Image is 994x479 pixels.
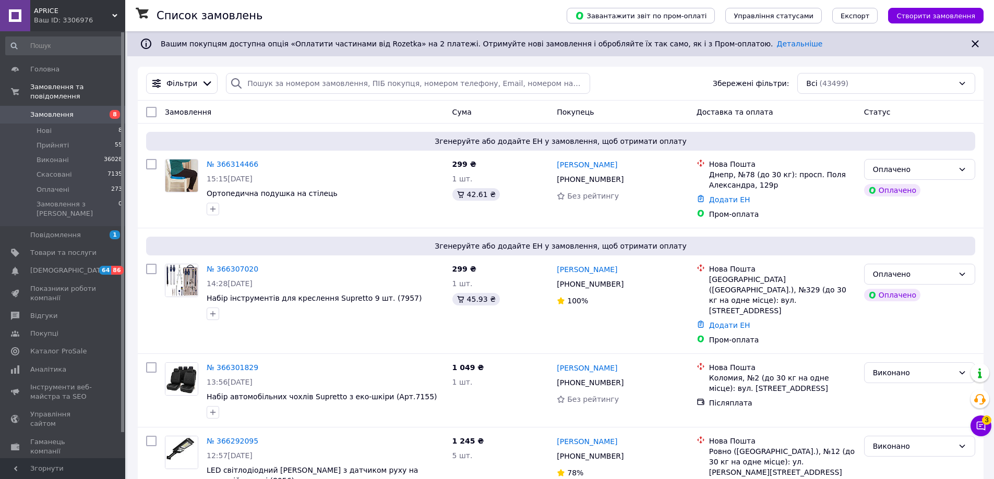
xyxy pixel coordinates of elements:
[165,108,211,116] span: Замовлення
[165,264,198,297] img: Фото товару
[207,437,258,445] a: № 366292095
[34,16,125,25] div: Ваш ID: 3306976
[30,266,107,275] span: [DEMOGRAPHIC_DATA]
[567,297,588,305] span: 100%
[165,362,198,396] a: Фото товару
[111,185,122,194] span: 273
[982,415,991,425] span: 3
[207,451,253,460] span: 12:57[DATE]
[873,367,954,378] div: Виконано
[452,265,476,273] span: 299 ₴
[452,363,484,372] span: 1 049 ₴
[709,159,856,169] div: Нова Пошта
[709,335,856,345] div: Пром-оплата
[207,265,258,273] a: № 366307020
[104,155,122,165] span: 36028
[118,200,122,218] span: 0
[110,230,120,239] span: 1
[841,12,870,20] span: Експорт
[226,73,590,94] input: Пошук за номером замовлення, ПІБ покупця, номером телефону, Email, номером накладної
[709,169,856,190] div: Днепр, №78 (до 30 кг): просп. Поля Александра, 129р
[557,264,617,275] a: [PERSON_NAME]
[709,373,856,394] div: Коломия, №2 (до 30 кг на одне місце): вул. [STREET_ADDRESS]
[452,108,472,116] span: Cума
[30,110,74,119] span: Замовлення
[832,8,878,23] button: Експорт
[896,12,975,20] span: Створити замовлення
[709,398,856,408] div: Післяплата
[161,40,822,48] span: Вашим покупцям доступна опція «Оплатити частинами від Rozetka» на 2 платежі. Отримуйте нові замов...
[567,469,583,477] span: 78%
[111,266,123,275] span: 86
[165,264,198,297] a: Фото товару
[864,289,920,301] div: Оплачено
[37,141,69,150] span: Прийняті
[30,65,59,74] span: Головна
[157,9,262,22] h1: Список замовлень
[971,415,991,436] button: Чат з покупцем3
[165,436,198,469] a: Фото товару
[452,188,500,201] div: 42.61 ₴
[207,189,338,198] a: Ортопедична подушка на стілець
[30,248,97,257] span: Товари та послуги
[30,230,81,240] span: Повідомлення
[567,192,619,200] span: Без рейтингу
[452,160,476,168] span: 299 ₴
[709,436,856,446] div: Нова Пошта
[37,185,69,194] span: Оплачені
[873,164,954,175] div: Оплачено
[878,11,984,19] a: Створити замовлення
[709,195,750,204] a: Додати ЕН
[557,363,617,373] a: [PERSON_NAME]
[709,264,856,274] div: Нова Пошта
[873,268,954,280] div: Оплачено
[30,365,66,374] span: Аналітика
[207,378,253,386] span: 13:56[DATE]
[30,347,87,356] span: Каталог ProSale
[820,79,848,88] span: (43499)
[30,82,125,101] span: Замовлення та повідомлення
[30,284,97,303] span: Показники роботи компанії
[555,277,626,291] div: [PHONE_NUMBER]
[37,126,52,136] span: Нові
[118,126,122,136] span: 8
[165,363,198,395] img: Фото товару
[864,108,891,116] span: Статус
[30,311,57,321] span: Відгуки
[30,437,97,456] span: Гаманець компанії
[697,108,773,116] span: Доставка та оплата
[734,12,813,20] span: Управління статусами
[165,159,198,192] a: Фото товару
[709,362,856,373] div: Нова Пошта
[557,108,594,116] span: Покупець
[777,40,823,48] a: Детальніше
[115,141,122,150] span: 55
[452,293,500,305] div: 45.93 ₴
[888,8,984,23] button: Створити замовлення
[37,200,118,218] span: Замовлення з [PERSON_NAME]
[30,329,58,338] span: Покупці
[873,440,954,452] div: Виконано
[37,155,69,165] span: Виконані
[709,209,856,219] div: Пром-оплата
[207,392,437,401] a: Набір автомобільних чохлів Supretto з еко-шкіри (Арт.7155)
[452,175,473,183] span: 1 шт.
[452,451,473,460] span: 5 шт.
[207,175,253,183] span: 15:15[DATE]
[165,436,198,469] img: Фото товару
[99,266,111,275] span: 64
[30,383,97,401] span: Інструменти веб-майстра та SEO
[207,363,258,372] a: № 366301829
[567,8,715,23] button: Завантажити звіт по пром-оплаті
[806,78,817,89] span: Всі
[864,184,920,196] div: Оплачено
[557,159,617,170] a: [PERSON_NAME]
[452,279,473,288] span: 1 шт.
[555,375,626,390] div: [PHONE_NUMBER]
[575,11,706,20] span: Завантажити звіт по пром-оплаті
[165,159,198,192] img: Фото товару
[37,170,72,179] span: Скасовані
[555,449,626,463] div: [PHONE_NUMBER]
